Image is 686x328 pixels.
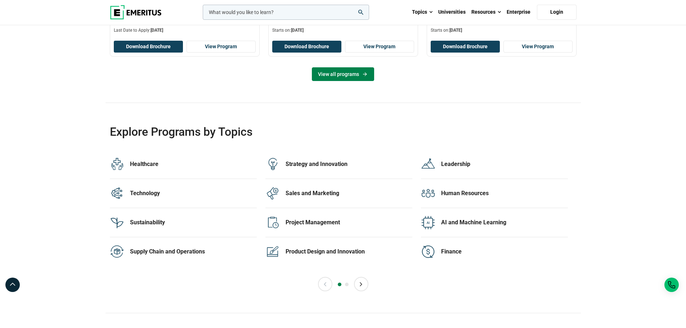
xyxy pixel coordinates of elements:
img: Explore Programmes by Category [421,244,435,259]
span: [DATE] [449,28,462,33]
img: Explore Programmes by Category [110,157,124,171]
img: Explore Programmes by Category [110,186,124,201]
a: Explore Programmes by Category Supply Chain and Operations [110,237,257,266]
div: Human Resources [441,189,568,197]
div: Technology [130,189,257,197]
input: woocommerce-product-search-field-0 [203,5,369,20]
div: AI and Machine Learning [441,219,568,226]
button: 2 of 2 [345,283,349,286]
span: [DATE] [151,28,163,33]
a: View Program [345,41,414,53]
a: Explore Programmes by Category Sustainability [110,208,257,237]
img: Explore Programmes by Category [421,186,435,201]
div: Finance [441,248,568,256]
a: Explore Programmes by Category Healthcare [110,150,257,179]
a: Explore Programmes by Category Finance [421,237,568,266]
a: Login [537,5,577,20]
img: Explore Programmes by Category [421,157,435,171]
a: Explore Programmes by Category Technology [110,179,257,208]
a: View all programs [312,67,374,81]
div: Sales and Marketing [286,189,412,197]
a: Explore Programmes by Category Strategy and Innovation [265,150,412,179]
img: Explore Programmes by Category [265,215,280,230]
button: Next [354,277,368,291]
div: Strategy and Innovation [286,160,412,168]
button: Download Brochure [431,41,500,53]
div: Leadership [441,160,568,168]
div: Healthcare [130,160,257,168]
img: Explore Programmes by Category [265,157,280,171]
button: Download Brochure [272,41,341,53]
img: Explore Programmes by Category [265,244,280,259]
button: Previous [318,277,332,291]
div: Project Management [286,219,412,226]
p: Last Date to Apply: [114,27,256,33]
div: Sustainability [130,219,257,226]
p: Starts on: [272,27,414,33]
span: [DATE] [291,28,304,33]
a: Explore Programmes by Category Human Resources [421,179,568,208]
a: Explore Programmes by Category AI and Machine Learning [421,208,568,237]
img: Explore Programmes by Category [265,186,280,201]
a: Explore Programmes by Category Product Design and Innovation [265,237,412,266]
img: Explore Programmes by Category [421,215,435,230]
a: View Program [503,41,573,53]
h2: Explore Programs by Topics [110,125,530,139]
img: Explore Programmes by Category [110,244,124,259]
a: Explore Programmes by Category Project Management [265,208,412,237]
button: 1 of 2 [338,283,341,286]
a: Explore Programmes by Category Leadership [421,150,568,179]
a: Explore Programmes by Category Sales and Marketing [265,179,412,208]
p: Starts on: [431,27,573,33]
button: Download Brochure [114,41,183,53]
img: Explore Programmes by Category [110,215,124,230]
a: View Program [187,41,256,53]
div: Product Design and Innovation [286,248,412,256]
div: Supply Chain and Operations [130,248,257,256]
